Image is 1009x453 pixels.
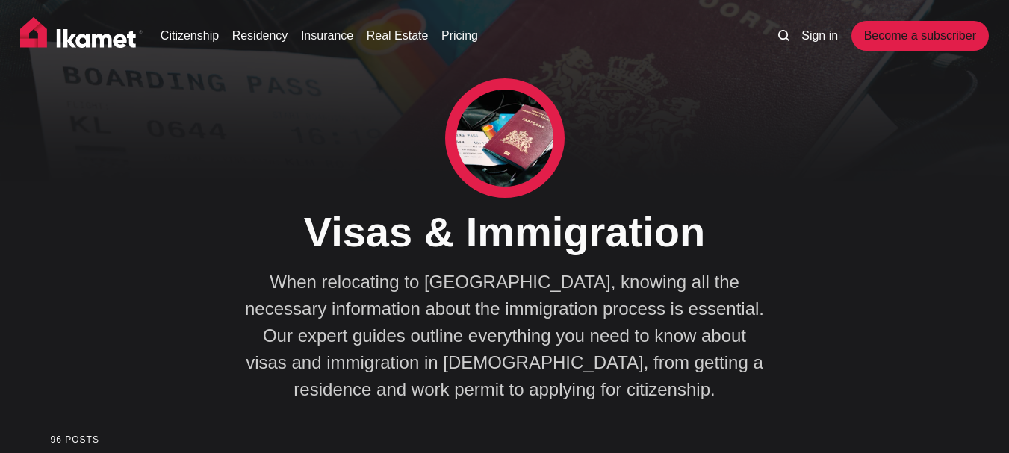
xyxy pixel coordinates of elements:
img: Ikamet home [20,17,143,54]
a: Insurance [301,27,353,45]
small: 96 posts [51,435,959,445]
a: Pricing [441,27,478,45]
a: Real Estate [367,27,429,45]
a: Citizenship [161,27,219,45]
img: Visas & Immigration [456,90,553,187]
h1: Visas & Immigration [229,207,781,257]
p: When relocating to [GEOGRAPHIC_DATA], knowing all the necessary information about the immigration... [243,269,766,403]
a: Become a subscriber [851,21,989,51]
a: Residency [232,27,288,45]
a: Sign in [801,27,838,45]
